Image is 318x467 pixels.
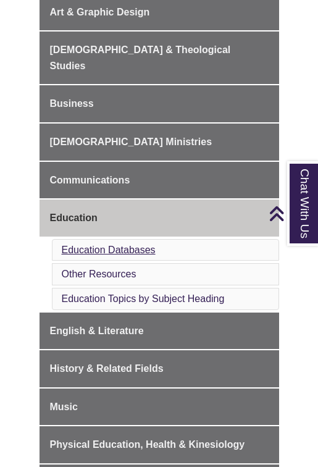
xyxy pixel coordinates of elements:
a: Education Topics by Subject Heading [62,293,225,304]
span: Physical Education, Health & Kinesiology [50,439,245,450]
span: [DEMOGRAPHIC_DATA] Ministries [50,137,212,147]
span: Art & Graphic Design [50,7,150,17]
span: Business [50,98,94,109]
a: Music [40,389,279,426]
span: English & Literature [50,326,144,336]
span: [DEMOGRAPHIC_DATA] & Theological Studies [50,44,231,71]
span: Education [50,212,98,223]
a: Education [40,200,279,237]
a: Business [40,85,279,122]
span: Communications [50,175,130,185]
a: Communications [40,162,279,199]
a: [DEMOGRAPHIC_DATA] & Theological Studies [40,32,279,84]
a: Other Resources [62,269,136,279]
span: Music [50,402,78,412]
a: English & Literature [40,313,279,350]
a: Education Databases [62,245,156,255]
a: History & Related Fields [40,350,279,387]
a: [DEMOGRAPHIC_DATA] Ministries [40,124,279,161]
span: History & Related Fields [50,363,164,374]
a: Back to Top [269,205,315,222]
a: Physical Education, Health & Kinesiology [40,426,279,463]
